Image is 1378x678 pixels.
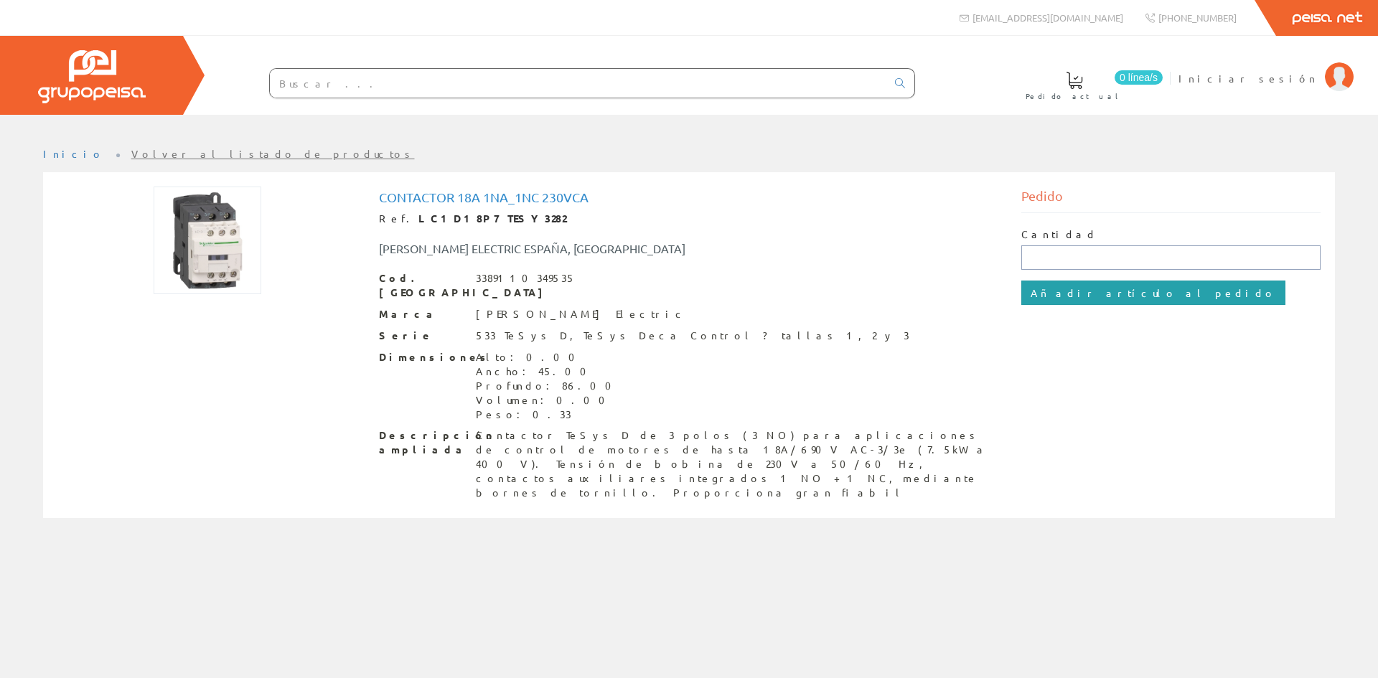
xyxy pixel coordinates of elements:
a: Volver al listado de productos [131,147,415,160]
span: Cod. [GEOGRAPHIC_DATA] [379,271,465,300]
div: Ref. [379,212,1000,226]
div: Peso: 0.33 [476,408,620,422]
div: 3389110349535 [476,271,576,286]
div: Volumen: 0.00 [476,393,620,408]
div: [PERSON_NAME] ELECTRIC ESPAÑA, [GEOGRAPHIC_DATA] [368,240,743,257]
div: 533 TeSys D, TeSys Deca Control ? tallas 1, 2 y 3 [476,329,909,343]
div: Contactor TeSys D de 3 polos (3 NO) para aplicaciones de control de motores de hasta 18A/690V AC-... [476,428,1000,500]
img: Foto artículo Contactor 18a 1na_1nc 230vca (150x150) [154,187,261,294]
span: Descripción ampliada [379,428,465,457]
a: Inicio [43,147,104,160]
span: Iniciar sesión [1178,71,1318,85]
div: Profundo: 86.00 [476,379,620,393]
span: [PHONE_NUMBER] [1158,11,1237,24]
div: [PERSON_NAME] Electric [476,307,687,321]
span: Serie [379,329,465,343]
span: Dimensiones [379,350,465,364]
h1: Contactor 18a 1na_1nc 230vca [379,190,1000,204]
div: Ancho: 45.00 [476,364,620,379]
strong: LC1D18P7 TESY3282 [418,212,566,225]
img: Grupo Peisa [38,50,146,103]
span: 0 línea/s [1115,70,1163,85]
div: Alto: 0.00 [476,350,620,364]
span: Pedido actual [1026,89,1123,103]
div: Pedido [1021,187,1321,213]
a: Iniciar sesión [1178,60,1354,73]
input: Añadir artículo al pedido [1021,281,1285,305]
span: Marca [379,307,465,321]
input: Buscar ... [270,69,886,98]
label: Cantidad [1021,227,1097,242]
span: [EMAIL_ADDRESS][DOMAIN_NAME] [972,11,1123,24]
